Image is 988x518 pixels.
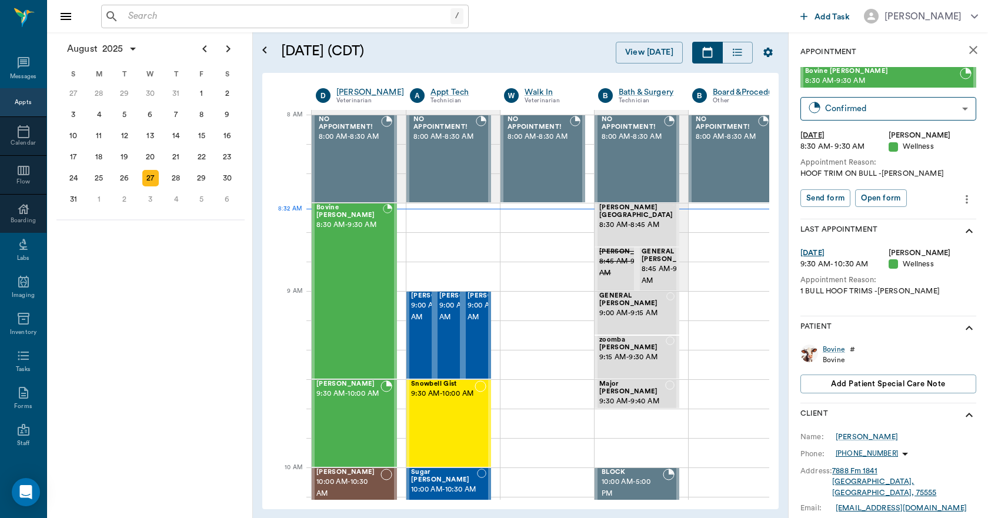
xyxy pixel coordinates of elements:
a: 7888 Fm 1841[GEOGRAPHIC_DATA], [GEOGRAPHIC_DATA], 75555 [832,467,936,496]
div: Monday, July 28, 2025 [91,85,107,102]
svg: show more [962,321,976,335]
span: August [65,41,100,57]
div: Friday, August 1, 2025 [193,85,210,102]
span: BLOCK [602,469,663,476]
span: 9:00 AM - 9:30 AM [411,300,470,323]
span: 9:30 AM - 10:00 AM [316,388,380,400]
div: Inventory [10,328,36,337]
span: GENERAL [PERSON_NAME] [642,248,700,263]
button: more [957,189,976,209]
div: A [410,88,425,103]
div: Friday, August 22, 2025 [193,149,210,165]
button: [PERSON_NAME] [855,5,987,27]
div: S [61,65,86,83]
div: F [189,65,215,83]
div: BOOKED, 9:30 AM - 10:00 AM [312,379,397,467]
div: Imaging [12,291,35,300]
div: [DATE] [800,248,889,259]
div: Wednesday, August 6, 2025 [142,106,159,123]
div: Labs [17,254,29,263]
a: [PERSON_NAME] [336,86,404,98]
svg: show more [962,408,976,422]
div: Friday, August 8, 2025 [193,106,210,123]
div: Tuesday, August 5, 2025 [116,106,133,123]
div: Saturday, August 16, 2025 [219,128,235,144]
div: NOT_CONFIRMED, 9:00 AM - 9:30 AM [406,291,435,379]
span: NO APPOINTMENT! [602,116,664,131]
span: [PERSON_NAME] [316,380,380,388]
span: 9:30 AM - 10:00 AM [411,388,475,400]
div: Thursday, September 4, 2025 [168,191,184,208]
span: 8:30 AM - 9:30 AM [805,75,960,87]
span: [PERSON_NAME] [599,248,658,256]
span: 8:00 AM - 8:30 AM [508,131,570,143]
span: Sugar [PERSON_NAME] [411,469,477,484]
div: Friday, September 5, 2025 [193,191,210,208]
div: M [86,65,112,83]
div: Address: [800,466,832,476]
button: Send form [800,189,850,208]
span: Major [PERSON_NAME] [599,380,665,396]
span: Snowbell Gist [411,380,475,388]
button: August2025 [61,37,143,61]
p: [PHONE_NUMBER] [836,449,898,459]
div: Wellness [889,259,977,270]
div: NOT_CONFIRMED, 8:45 AM - 9:00 AM [637,247,679,291]
div: Tasks [16,365,31,374]
h5: [DATE] (CDT) [281,42,485,61]
div: D [316,88,331,103]
button: Previous page [193,37,216,61]
a: Board &Procedures [713,86,785,98]
div: Saturday, August 2, 2025 [219,85,235,102]
div: # [850,345,855,355]
button: Open form [855,189,906,208]
span: [PERSON_NAME] [439,292,498,300]
div: Appt Tech [430,86,486,98]
span: [PERSON_NAME][GEOGRAPHIC_DATA] [599,204,673,219]
div: BOOKED, 8:00 AM - 8:30 AM [500,115,585,203]
div: Other [713,96,785,106]
span: 8:00 AM - 8:30 AM [602,131,664,143]
div: Phone: [800,449,836,459]
div: Today, Wednesday, August 27, 2025 [142,170,159,186]
span: 9:15 AM - 9:30 AM [599,352,666,363]
div: Bovine [823,355,855,365]
div: NOT_CONFIRMED, 9:30 AM - 10:00 AM [406,379,491,467]
span: 2025 [100,41,126,57]
p: Patient [800,321,832,335]
span: 10:00 AM - 5:00 PM [602,476,663,500]
span: NO APPOINTMENT! [508,116,570,131]
div: Saturday, August 30, 2025 [219,170,235,186]
div: / [450,8,463,24]
p: Appointment [800,46,856,58]
div: Sunday, August 10, 2025 [65,128,82,144]
div: Thursday, August 28, 2025 [168,170,184,186]
div: 1 BULL HOOF TRIMS -[PERSON_NAME] [800,286,976,297]
div: [PERSON_NAME] [889,248,977,259]
div: Veterinarian [336,96,404,106]
div: BOOKED, 8:30 AM - 9:30 AM [312,203,397,379]
div: Wellness [889,141,977,152]
div: Wednesday, September 3, 2025 [142,191,159,208]
button: close [962,38,985,62]
div: NOT_CONFIRMED, 9:00 AM - 9:15 AM [595,291,679,335]
div: Thursday, August 21, 2025 [168,149,184,165]
div: Monday, September 1, 2025 [91,191,107,208]
div: NOT_CONFIRMED, 9:00 AM - 9:30 AM [463,291,491,379]
div: 9:30 AM - 10:30 AM [800,259,889,270]
div: Wednesday, August 13, 2025 [142,128,159,144]
div: Appts [15,98,31,107]
span: Bovine [PERSON_NAME] [316,204,383,219]
span: 9:00 AM - 9:30 AM [439,300,498,323]
div: Forms [14,402,32,411]
div: Sunday, August 31, 2025 [65,191,82,208]
span: 8:00 AM - 8:30 AM [413,131,476,143]
div: NOT_CONFIRMED, 9:00 AM - 9:30 AM [435,291,463,379]
span: 8:45 AM - 9:00 AM [642,263,700,287]
span: GENERAL [PERSON_NAME] [599,292,666,308]
span: 10:00 AM - 10:30 AM [411,484,477,496]
div: Appointment Reason: [800,157,976,168]
div: Thursday, July 31, 2025 [168,85,184,102]
div: CANCELED, 8:45 AM - 9:00 AM [595,247,637,291]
